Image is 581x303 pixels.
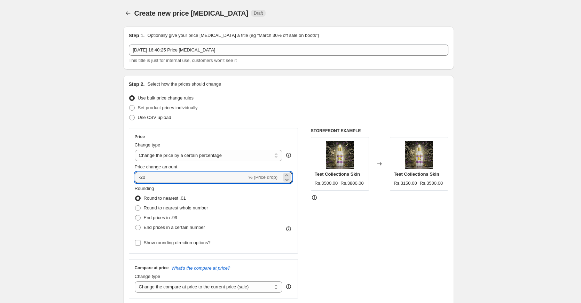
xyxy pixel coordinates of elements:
[144,205,208,210] span: Round to nearest whole number
[135,172,247,183] input: -15
[285,152,292,159] div: help
[405,141,433,169] img: WhatsAppImage2025-09-15at8.50.54PM_80x.jpg
[129,45,448,56] input: 30% off holiday sale
[326,141,354,169] img: WhatsAppImage2025-09-15at8.50.54PM_80x.jpg
[135,186,154,191] span: Rounding
[285,283,292,290] div: help
[144,196,186,201] span: Round to nearest .01
[254,10,263,16] span: Draft
[144,240,211,245] span: Show rounding direction options?
[135,142,160,147] span: Change type
[394,180,417,187] div: Rs.3150.00
[311,128,448,134] h6: STOREFRONT EXAMPLE
[144,225,205,230] span: End prices in a certain number
[129,32,145,39] h2: Step 1.
[135,274,160,279] span: Change type
[129,81,145,88] h2: Step 2.
[315,172,360,177] span: Test Collections Skin
[147,32,319,39] p: Optionally give your price [MEDICAL_DATA] a title (eg "March 30% off sale on boots")
[144,215,178,220] span: End prices in .99
[135,265,169,271] h3: Compare at price
[129,58,237,63] span: This title is just for internal use, customers won't see it
[135,164,178,169] span: Price change amount
[394,172,439,177] span: Test Collections Skin
[134,9,249,17] span: Create new price [MEDICAL_DATA]
[138,115,171,120] span: Use CSV upload
[249,175,277,180] span: % (Price drop)
[135,134,145,139] h3: Price
[420,180,443,187] strike: Rs.3500.00
[147,81,221,88] p: Select how the prices should change
[138,95,194,101] span: Use bulk price change rules
[172,265,230,271] button: What's the compare at price?
[340,180,364,187] strike: Rs.3800.00
[138,105,198,110] span: Set product prices individually
[123,8,133,18] button: Price change jobs
[315,180,338,187] div: Rs.3500.00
